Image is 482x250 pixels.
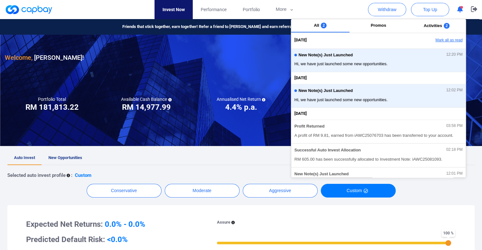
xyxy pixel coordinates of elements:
[107,235,128,244] span: <0.0%
[444,23,450,29] span: 2
[294,37,307,44] span: [DATE]
[397,35,466,46] button: Mark all as read
[446,88,463,93] span: 12:02 PM
[294,61,463,67] span: Hi, we have just launched some new opportunities.
[291,120,466,143] button: Profit Returned03:58 PMA profit of RM 9.81, earned from iAWC25076703 has been transferred to your...
[201,6,227,13] span: Performance
[294,124,325,129] span: Profit Returned
[165,184,240,198] button: Moderate
[71,171,72,179] p: :
[38,96,66,102] h5: Portfolio Total
[291,48,466,72] button: New Note(s) Just Launched12:20 PMHi, we have just launched some new opportunities.
[314,23,319,28] span: All
[424,23,442,28] span: Activities
[294,156,463,163] span: RM 605.00 has been successfully allocated to Investment Note: iAWC25081093.
[242,6,260,13] span: Portfolio
[349,19,408,32] button: Promos
[423,6,437,13] span: Top Up
[48,155,82,160] span: New Opportunities
[411,3,449,16] button: Top Up
[105,220,145,229] span: 0.0% - 0.0%
[321,184,396,198] button: Custom
[291,19,349,32] button: All2
[446,171,463,176] span: 12:01 PM
[446,124,463,128] span: 03:58 PM
[294,110,307,117] span: [DATE]
[299,88,353,93] span: New Note(s) Just Launched
[294,132,463,139] span: A profit of RM 9.81, earned from iAWC25076703 has been transferred to your account.
[14,155,35,160] span: Auto Invest
[121,96,172,102] h5: Available Cash Balance
[294,172,349,177] span: New Note(s) Just Launched
[225,102,257,112] h3: 4.4% p.a.
[243,184,318,198] button: Aggressive
[446,148,463,152] span: 02:18 PM
[371,23,386,28] span: Promos
[321,23,327,28] span: 2
[291,167,466,191] button: New Note(s) Just Launched12:01 PMHi, we have just launched some new opportunities.
[216,96,265,102] h5: Annualised Net Return
[442,229,455,237] span: 100 %
[122,102,171,112] h3: RM 14,977.99
[26,219,200,229] h3: Expected Net Returns:
[294,148,361,153] span: Successful Auto Invest Allocation
[7,171,66,179] p: Selected auto invest profile
[291,143,466,167] button: Successful Auto Invest Allocation02:18 PMRM 605.00 has been successfully allocated to Investment ...
[294,75,307,81] span: [DATE]
[291,84,466,108] button: New Note(s) Just Launched12:02 PMHi, we have just launched some new opportunities.
[299,53,353,58] span: New Note(s) Just Launched
[5,54,32,61] span: Welcome,
[446,52,463,57] span: 12:20 PM
[368,3,406,16] button: Withdraw
[26,234,200,245] h3: Predicted Default Risk:
[5,52,84,63] h3: [PERSON_NAME] !
[407,19,466,32] button: Activities2
[122,24,319,30] span: Friends that stick together, earn together! Refer a friend to [PERSON_NAME] and earn referral rew...
[25,102,79,112] h3: RM 181,813.22
[87,184,162,198] button: Conservative
[75,171,91,179] p: Custom
[294,97,463,103] span: Hi, we have just launched some new opportunities.
[217,219,230,226] p: Assure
